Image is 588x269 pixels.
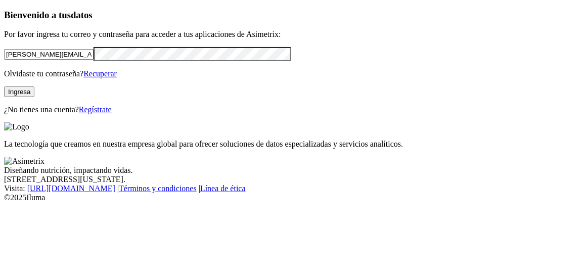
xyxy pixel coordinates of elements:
[4,175,584,184] div: [STREET_ADDRESS][US_STATE].
[4,105,584,114] p: ¿No tienes una cuenta?
[71,10,93,20] span: datos
[119,184,197,193] a: Términos y condiciones
[4,184,584,193] div: Visita : | |
[79,105,112,114] a: Regístrate
[4,157,44,166] img: Asimetrix
[83,69,117,78] a: Recuperar
[4,140,584,149] p: La tecnología que creamos en nuestra empresa global para ofrecer soluciones de datos especializad...
[4,166,584,175] div: Diseñando nutrición, impactando vidas.
[4,86,34,97] button: Ingresa
[4,49,94,60] input: Tu correo
[27,184,115,193] a: [URL][DOMAIN_NAME]
[4,69,584,78] p: Olvidaste tu contraseña?
[4,10,584,21] h3: Bienvenido a tus
[200,184,246,193] a: Línea de ética
[4,30,584,39] p: Por favor ingresa tu correo y contraseña para acceder a tus aplicaciones de Asimetrix:
[4,193,584,202] div: © 2025 Iluma
[4,122,29,131] img: Logo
